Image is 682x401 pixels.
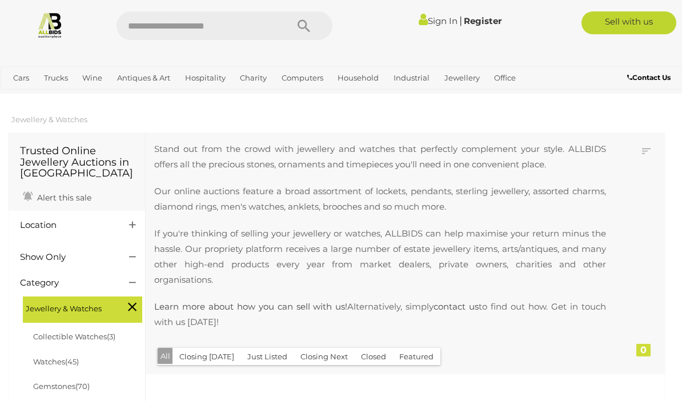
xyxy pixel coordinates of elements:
span: Alert this sale [34,193,91,203]
p: Our online auctions feature a broad assortment of lockets, pendants, sterling jewellery, assorted... [154,183,606,214]
a: Wine [78,69,107,87]
span: (45) [65,357,79,366]
p: Alternatively, simply to find out how. Get in touch with us [DATE]! [154,299,606,330]
button: Closing Next [294,348,355,366]
h4: Show Only [20,252,112,262]
a: Register [464,15,502,26]
button: Featured [392,348,440,366]
b: Contact Us [627,73,671,82]
a: Hospitality [180,69,230,87]
a: Sports [9,87,41,106]
button: Closing [DATE] [172,348,241,366]
a: Office [490,69,520,87]
button: Search [275,11,332,40]
button: Just Listed [240,348,294,366]
div: 0 [636,344,651,356]
a: Alert this sale [20,188,94,205]
p: If you're thinking of selling your jewellery or watches, ALLBIDS can help maximise your return mi... [154,226,606,287]
a: Sign In [419,15,458,26]
a: Trucks [39,69,73,87]
h1: Trusted Online Jewellery Auctions in [GEOGRAPHIC_DATA] [20,146,134,179]
img: Allbids.com.au [37,11,63,38]
span: (70) [75,382,90,391]
a: contact us [434,301,479,312]
h4: Category [20,278,112,288]
a: Gemstones(70) [33,382,90,391]
a: Cars [9,69,34,87]
span: (3) [107,332,115,341]
a: Antiques & Art [113,69,175,87]
a: Industrial [389,69,434,87]
a: Contact Us [627,71,673,84]
a: Jewellery & Watches [11,115,87,124]
a: Sell with us [581,11,676,34]
a: Learn more about how you can sell with us! [154,301,347,312]
a: Watches(45) [33,357,79,366]
a: Charity [235,69,271,87]
p: Stand out from the crowd with jewellery and watches that perfectly complement your style. ALLBIDS... [154,141,606,172]
h4: Location [20,220,112,230]
a: Collectible Watches(3) [33,332,115,341]
button: All [158,348,173,364]
a: Household [333,69,383,87]
button: Closed [354,348,393,366]
span: Jewellery & Watches [26,299,111,315]
a: Jewellery [440,69,484,87]
a: [GEOGRAPHIC_DATA] [47,87,137,106]
a: Computers [277,69,328,87]
span: | [459,14,462,27]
